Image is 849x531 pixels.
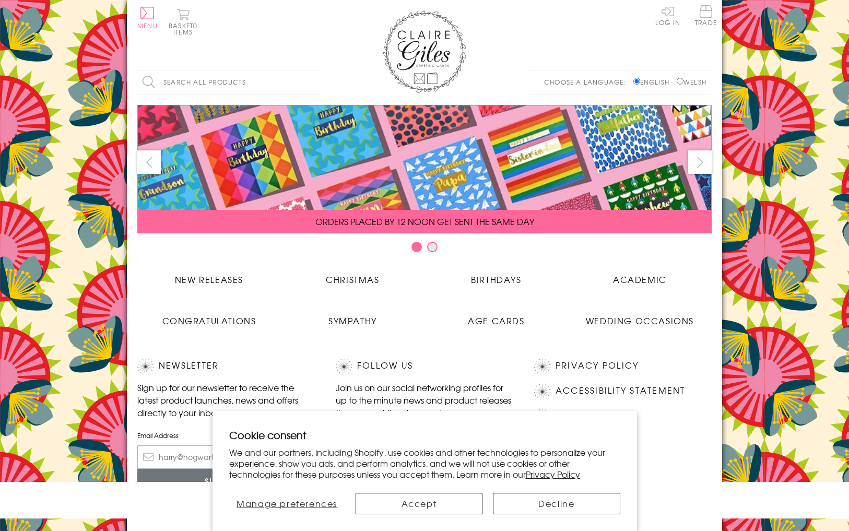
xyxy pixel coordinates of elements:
[137,70,320,94] input: Search all products
[137,150,161,174] button: prev
[137,359,315,374] h2: Newsletter
[633,78,640,85] input: English
[526,468,580,480] a: Privacy Policy
[695,5,717,28] a: Trade
[613,273,667,286] span: Academic
[328,314,377,327] span: Sympathy
[175,273,243,286] span: New Releases
[556,384,686,398] a: Accessibility Statement
[137,431,315,440] label: Email Address
[427,242,438,252] button: Carousel Page 2
[568,306,712,327] a: Wedding Occasions
[336,359,513,374] h2: Follow Us
[137,445,315,469] input: harry@hogwarts.edu
[137,7,158,29] button: Menu
[688,150,712,174] button: next
[310,70,320,94] input: Search
[326,273,379,286] span: Christmas
[162,314,256,327] span: Congratulations
[695,5,717,26] span: Trade
[568,265,712,286] a: Academic
[281,306,424,327] a: Sympathy
[383,10,466,93] img: Claire Giles Greetings Cards
[281,265,424,286] a: Christmas
[633,77,675,87] label: English
[411,242,422,252] button: Carousel Page 1 (Current Slide)
[137,469,315,492] input: Subscribe
[356,493,482,514] button: Accept
[468,314,524,327] span: Age Cards
[424,265,568,286] a: Birthdays
[556,359,639,373] a: Privacy Policy
[229,447,620,479] p: We and our partners, including Shopify, use cookies and other technologies to personalize your ex...
[137,381,315,419] p: Sign up for our newsletter to receive the latest product launches, news and offers directly to yo...
[586,314,694,327] span: Wedding Occasions
[237,497,337,510] span: Manage preferences
[137,265,281,286] a: New Releases
[229,428,620,442] h2: Cookie consent
[315,215,534,228] span: ORDERS PLACED BY 12 NOON GET SENT THE SAME DAY
[336,381,513,419] p: Join us on our social networking profiles for up to the minute news and product releases the mome...
[655,5,680,26] a: Log In
[677,78,683,85] input: Welsh
[137,21,158,30] span: Menu
[544,77,631,87] p: Choose a language:
[169,8,197,35] button: Basket0 items
[173,21,197,37] span: 0 items
[137,241,712,257] div: Carousel Pagination
[556,409,583,423] a: Blog
[677,77,706,87] label: Welsh
[493,493,620,514] button: Decline
[424,306,568,327] a: Age Cards
[471,273,521,286] span: Birthdays
[229,493,345,514] button: Manage preferences
[137,306,281,327] a: Congratulations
